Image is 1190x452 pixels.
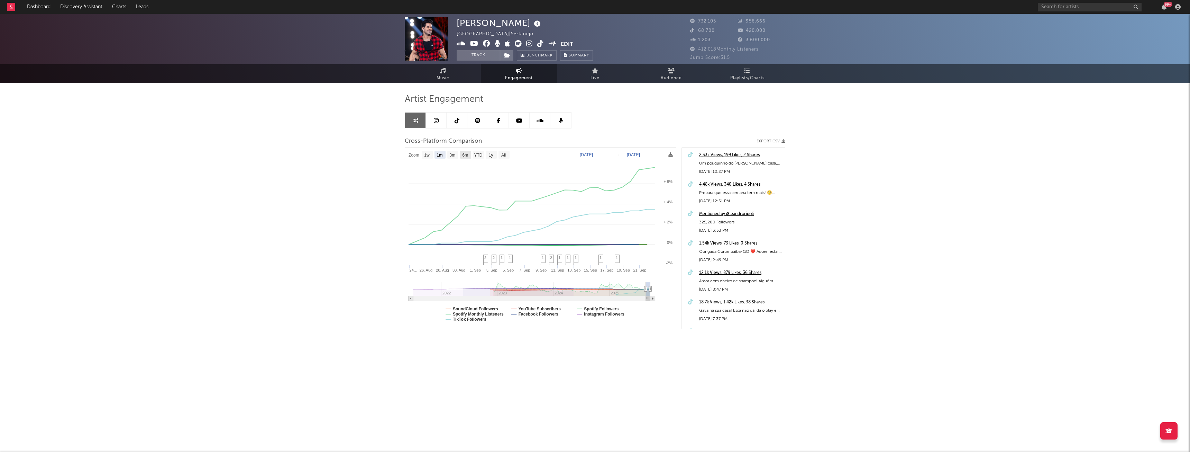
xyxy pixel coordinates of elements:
[664,220,673,224] text: + 2%
[489,153,493,158] text: 1y
[661,74,682,82] span: Audience
[542,256,544,260] span: 1
[567,256,569,260] span: 1
[560,50,593,61] button: Summary
[699,269,781,277] a: 12.1k Views, 879 Likes, 36 Shares
[405,137,482,145] span: Cross-Platform Comparison
[535,268,547,272] text: 9. Sep
[501,256,503,260] span: 1
[699,197,781,205] div: [DATE] 12:51 PM
[699,218,781,227] div: 325,200 Followers
[561,40,573,49] button: Edit
[738,28,766,33] span: 420.000
[666,261,672,265] text: -2%
[420,268,432,272] text: 26. Aug
[453,317,486,322] text: TikTok Followers
[484,256,486,260] span: 2
[457,17,542,29] div: [PERSON_NAME]
[664,200,673,204] text: + 4%
[699,277,781,285] div: Amor com cheiro de shampoo! Alguém tem alguma lembrança? 😭
[699,227,781,235] div: [DATE] 3:33 PM
[503,268,514,272] text: 5. Sep
[410,268,418,272] text: 24…
[616,256,618,260] span: 1
[699,307,781,315] div: Gava na sua casa! Essa não dá, dá o play e escute! 😭
[699,168,781,176] div: [DATE] 12:27 PM
[699,328,781,336] a: 8.88k Views, 642 Likes, 14 Shares
[405,95,483,104] span: Artist Engagement
[519,307,561,311] text: YouTube Subscribers
[690,19,716,24] span: 732.105
[730,74,765,82] span: Playlists/Charts
[599,256,602,260] span: 1
[453,307,498,311] text: SoundCloud Followers
[633,268,646,272] text: 21. Sep
[584,307,619,311] text: Spotify Followers
[699,180,781,189] a: 4.48k Views, 340 Likes, 4 Shares
[738,38,770,42] span: 3.600.000
[690,38,711,42] span: 1.203
[699,189,781,197] div: Prepara que essa semana tem mais! 🥹 Pode ser na sua casa um dia 😉
[437,74,449,82] span: Music
[690,47,759,52] span: 412.018 Monthly Listeners
[690,28,715,33] span: 68.700
[457,50,500,61] button: Track
[436,268,449,272] text: 28. Aug
[690,55,730,60] span: Jump Score: 31.5
[738,19,766,24] span: 956.666
[699,151,781,159] a: 2.33k Views, 199 Likes, 2 Shares
[617,268,630,272] text: 19. Sep
[437,153,442,158] text: 1m
[699,298,781,307] a: 18.7k Views, 1.42k Likes, 38 Shares
[591,74,599,82] span: Live
[633,64,709,83] a: Audience
[517,50,557,61] a: Benchmark
[474,153,482,158] text: YTD
[699,210,781,218] a: Mentioned by @leandroripoli
[527,52,553,60] span: Benchmark
[664,179,673,184] text: + 6%
[551,268,564,272] text: 11. Sep
[550,256,552,260] span: 2
[505,74,533,82] span: Engagement
[557,64,633,83] a: Live
[481,64,557,83] a: Engagement
[519,268,530,272] text: 7. Sep
[493,256,495,260] span: 2
[567,268,580,272] text: 13. Sep
[699,256,781,264] div: [DATE] 2:49 PM
[575,256,577,260] span: 1
[450,153,456,158] text: 3m
[615,152,620,157] text: →
[486,268,497,272] text: 3. Sep
[470,268,481,272] text: 1. Sep
[699,248,781,256] div: Obrigada Corumbaíba-GO ❤️ Adorei estar com vcs
[569,54,589,57] span: Summary
[558,256,560,260] span: 1
[699,239,781,248] a: 1.54k Views, 73 Likes, 0 Shares
[424,153,430,158] text: 1w
[405,64,481,83] a: Music
[627,152,640,157] text: [DATE]
[463,153,468,158] text: 6m
[709,64,785,83] a: Playlists/Charts
[501,153,506,158] text: All
[667,240,672,245] text: 0%
[699,159,781,168] div: Um pouquinho do [PERSON_NAME] casa, que foi gravado ontem 🤭 Vcs estão preparados? Lá vem moda aí! 🤯
[1038,3,1142,11] input: Search for artists
[699,315,781,323] div: [DATE] 7:37 PM
[509,256,511,260] span: 1
[584,268,597,272] text: 15. Sep
[757,139,785,143] button: Export CSV
[699,285,781,294] div: [DATE] 8:47 PM
[453,312,504,317] text: Spotify Monthly Listeners
[580,152,593,157] text: [DATE]
[1164,2,1172,7] div: 99 +
[600,268,613,272] text: 17. Sep
[519,312,559,317] text: Facebook Followers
